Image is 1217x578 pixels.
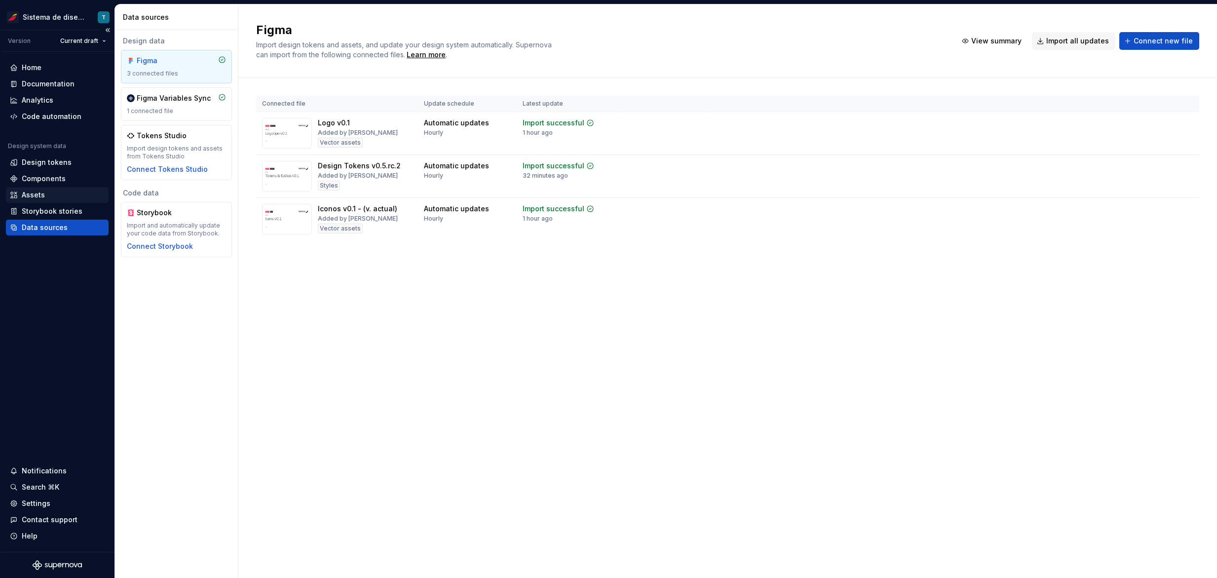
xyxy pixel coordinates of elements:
[318,204,397,214] div: Iconos v0.1 - (v. actual)
[23,12,86,22] div: Sistema de diseño Iberia
[22,174,66,184] div: Components
[523,118,584,128] div: Import successful
[6,171,109,187] a: Components
[424,161,489,171] div: Automatic updates
[127,222,226,237] div: Import and automatically update your code data from Storybook.
[127,107,226,115] div: 1 connected file
[137,93,211,103] div: Figma Variables Sync
[22,499,50,508] div: Settings
[6,463,109,479] button: Notifications
[6,528,109,544] button: Help
[33,560,82,570] svg: Supernova Logo
[1032,32,1115,50] button: Import all updates
[121,125,232,180] a: Tokens StudioImport design tokens and assets from Tokens StudioConnect Tokens Studio
[127,70,226,77] div: 3 connected files
[22,79,75,89] div: Documentation
[123,12,234,22] div: Data sources
[424,204,489,214] div: Automatic updates
[6,187,109,203] a: Assets
[60,37,98,45] span: Current draft
[121,188,232,198] div: Code data
[6,60,109,76] a: Home
[6,220,109,235] a: Data sources
[6,154,109,170] a: Design tokens
[22,482,59,492] div: Search ⌘K
[6,203,109,219] a: Storybook stories
[957,32,1028,50] button: View summary
[22,112,81,121] div: Code automation
[102,13,106,21] div: T
[318,172,398,180] div: Added by [PERSON_NAME]
[6,496,109,511] a: Settings
[523,215,553,223] div: 1 hour ago
[22,466,67,476] div: Notifications
[22,63,41,73] div: Home
[8,142,66,150] div: Design system data
[127,241,193,251] button: Connect Storybook
[318,224,363,233] div: Vector assets
[523,161,584,171] div: Import successful
[6,76,109,92] a: Documentation
[523,129,553,137] div: 1 hour ago
[256,40,554,59] span: Import design tokens and assets, and update your design system automatically. Supernova can impor...
[22,531,38,541] div: Help
[56,34,111,48] button: Current draft
[121,87,232,121] a: Figma Variables Sync1 connected file
[22,157,72,167] div: Design tokens
[101,23,114,37] button: Collapse sidebar
[318,161,401,171] div: Design Tokens v0.5.rc.2
[318,181,340,191] div: Styles
[418,96,517,112] th: Update schedule
[6,92,109,108] a: Analytics
[318,215,398,223] div: Added by [PERSON_NAME]
[22,515,77,525] div: Contact support
[137,208,184,218] div: Storybook
[1134,36,1193,46] span: Connect new file
[137,131,187,141] div: Tokens Studio
[121,202,232,257] a: StorybookImport and automatically update your code data from Storybook.Connect Storybook
[22,206,82,216] div: Storybook stories
[121,36,232,46] div: Design data
[22,190,45,200] div: Assets
[22,223,68,232] div: Data sources
[127,164,208,174] button: Connect Tokens Studio
[971,36,1022,46] span: View summary
[22,95,53,105] div: Analytics
[6,512,109,528] button: Contact support
[318,138,363,148] div: Vector assets
[1046,36,1109,46] span: Import all updates
[517,96,619,112] th: Latest update
[121,50,232,83] a: Figma3 connected files
[424,118,489,128] div: Automatic updates
[318,118,350,128] div: Logo v0.1
[6,109,109,124] a: Code automation
[318,129,398,137] div: Added by [PERSON_NAME]
[2,6,113,28] button: Sistema de diseño IberiaT
[424,172,443,180] div: Hourly
[137,56,184,66] div: Figma
[256,96,418,112] th: Connected file
[1119,32,1199,50] button: Connect new file
[8,37,31,45] div: Version
[407,50,446,60] a: Learn more
[405,51,447,59] span: .
[127,145,226,160] div: Import design tokens and assets from Tokens Studio
[424,215,443,223] div: Hourly
[424,129,443,137] div: Hourly
[6,479,109,495] button: Search ⌘K
[7,11,19,23] img: 55604660-494d-44a9-beb2-692398e9940a.png
[523,204,584,214] div: Import successful
[256,22,945,38] h2: Figma
[523,172,568,180] div: 32 minutes ago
